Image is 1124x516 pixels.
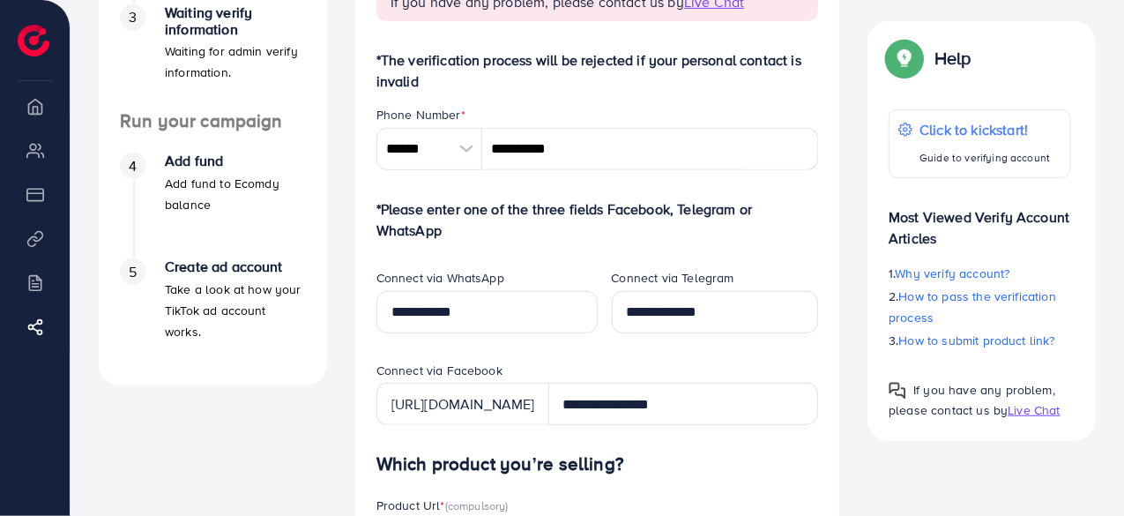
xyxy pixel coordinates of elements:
p: Take a look at how your TikTok ad account works. [165,279,306,342]
span: (compulsory) [445,497,509,513]
label: Product Url [376,497,509,514]
li: Add fund [99,153,327,258]
h4: Run your campaign [99,110,327,132]
label: Connect via WhatsApp [376,269,504,287]
label: Phone Number [376,106,465,123]
span: 5 [129,262,137,282]
img: Popup guide [889,42,920,74]
label: Connect via Telegram [612,269,734,287]
li: Waiting verify information [99,4,327,110]
p: Guide to verifying account [919,147,1050,168]
p: Help [934,48,971,69]
h4: Waiting verify information [165,4,306,38]
span: 3 [129,7,137,27]
span: Live Chat [1008,401,1060,419]
p: 1. [889,263,1071,284]
div: [URL][DOMAIN_NAME] [376,383,549,425]
p: 2. [889,286,1071,328]
span: Why verify account? [896,265,1010,282]
p: *Please enter one of the three fields Facebook, Telegram or WhatsApp [376,198,819,241]
span: 4 [129,156,137,176]
p: Most Viewed Verify Account Articles [889,192,1071,249]
p: Waiting for admin verify information. [165,41,306,83]
li: Create ad account [99,258,327,364]
p: Click to kickstart! [919,119,1050,140]
span: If you have any problem, please contact us by [889,381,1055,419]
h4: Create ad account [165,258,306,275]
p: Add fund to Ecomdy balance [165,173,306,215]
label: Connect via Facebook [376,362,502,379]
span: How to pass the verification process [889,288,1056,326]
iframe: Chat [1049,437,1111,503]
p: 3. [889,330,1071,351]
h4: Add fund [165,153,306,169]
h4: Which product you’re selling? [376,453,819,475]
img: logo [18,25,49,56]
img: Popup guide [889,382,906,400]
span: How to submit product link? [899,332,1055,349]
p: *The verification process will be rejected if your personal contact is invalid [376,49,819,92]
